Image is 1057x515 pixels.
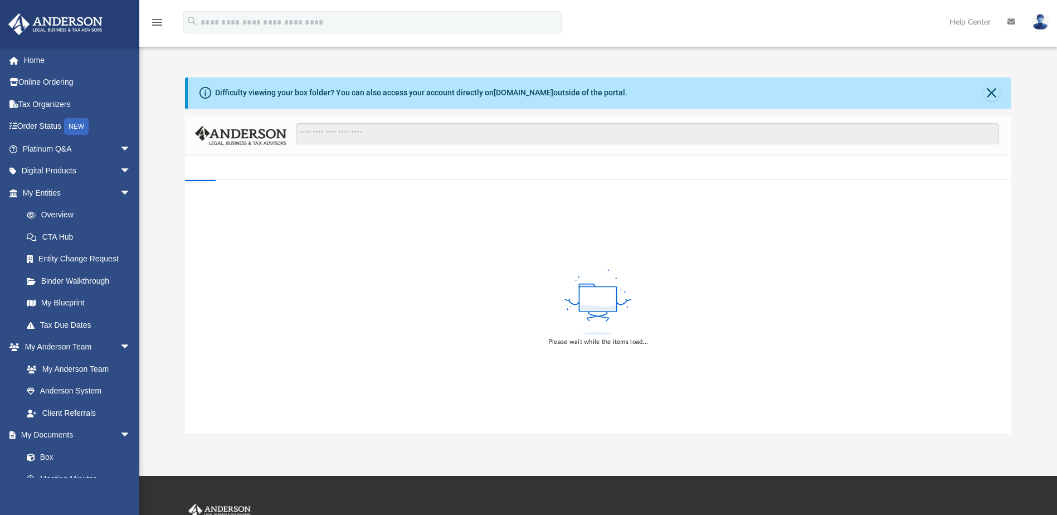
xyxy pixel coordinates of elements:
a: Tax Organizers [8,93,148,115]
div: Difficulty viewing your box folder? You can also access your account directly on outside of the p... [215,87,627,99]
a: My Documentsarrow_drop_down [8,424,142,446]
a: Binder Walkthrough [16,270,148,292]
a: Online Ordering [8,71,148,94]
i: menu [150,16,164,29]
img: Anderson Advisors Platinum Portal [5,13,106,35]
a: My Anderson Team [16,358,137,380]
span: arrow_drop_down [120,182,142,205]
a: Home [8,49,148,71]
img: User Pic [1032,14,1049,30]
span: arrow_drop_down [120,138,142,161]
a: Tax Due Dates [16,314,148,336]
i: search [186,15,198,27]
a: My Blueprint [16,292,142,314]
a: Platinum Q&Aarrow_drop_down [8,138,148,160]
a: Order StatusNEW [8,115,148,138]
a: Entity Change Request [16,248,148,270]
div: NEW [64,118,89,135]
span: arrow_drop_down [120,424,142,447]
a: CTA Hub [16,226,148,248]
a: menu [150,21,164,29]
a: My Entitiesarrow_drop_down [8,182,148,204]
input: Search files and folders [296,123,999,144]
a: Anderson System [16,380,142,402]
div: Please wait while the items load... [548,337,648,347]
button: Close [984,85,1000,101]
a: Client Referrals [16,402,142,424]
a: Digital Productsarrow_drop_down [8,160,148,182]
span: arrow_drop_down [120,336,142,359]
a: Meeting Minutes [16,468,142,490]
a: Overview [16,204,148,226]
span: arrow_drop_down [120,160,142,183]
a: Box [16,446,137,468]
a: My Anderson Teamarrow_drop_down [8,336,142,358]
a: [DOMAIN_NAME] [494,88,553,97]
